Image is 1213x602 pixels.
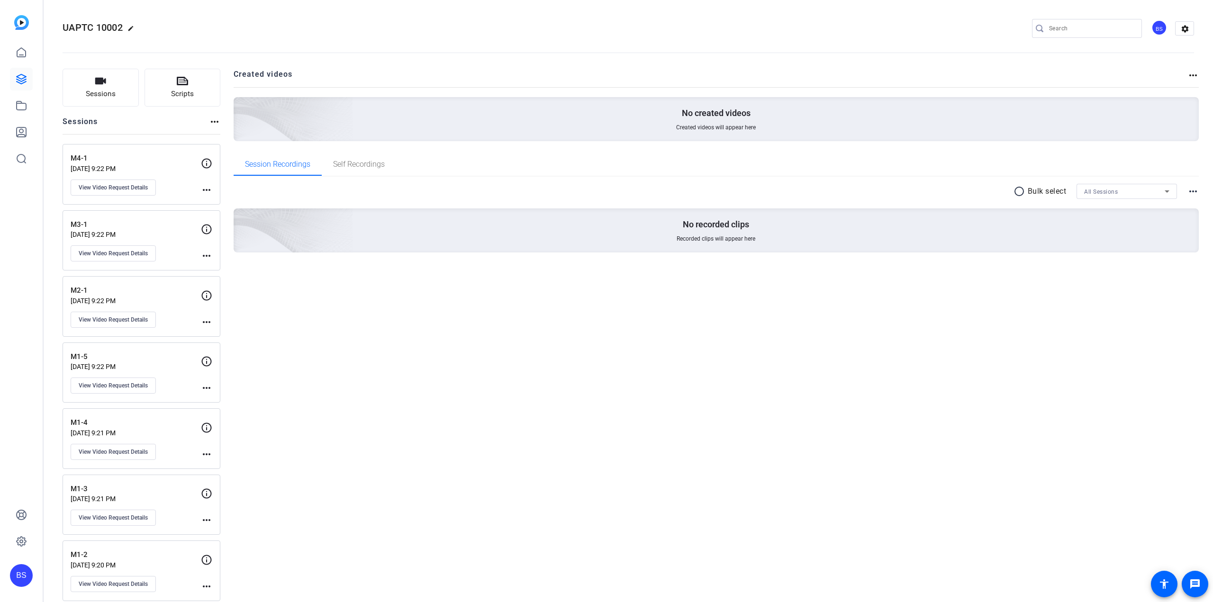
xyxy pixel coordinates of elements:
span: Created videos will appear here [676,124,756,131]
mat-icon: more_horiz [1187,186,1199,197]
p: [DATE] 9:20 PM [71,561,201,569]
button: View Video Request Details [71,510,156,526]
button: View Video Request Details [71,245,156,261]
p: M1-4 [71,417,201,428]
span: View Video Request Details [79,250,148,257]
span: Session Recordings [245,161,310,168]
mat-icon: more_horiz [1187,70,1199,81]
span: Self Recordings [333,161,385,168]
mat-icon: message [1189,578,1201,590]
p: M4-1 [71,153,201,164]
p: [DATE] 9:22 PM [71,165,201,172]
ngx-avatar: Brandon Simmons [1151,20,1168,36]
p: M3-1 [71,219,201,230]
span: Sessions [86,89,116,99]
button: View Video Request Details [71,377,156,394]
span: View Video Request Details [79,448,148,456]
mat-icon: more_horiz [201,316,212,328]
p: No created videos [682,108,751,119]
p: No recorded clips [683,219,749,230]
mat-icon: more_horiz [209,116,220,127]
mat-icon: radio_button_unchecked [1014,186,1028,197]
h2: Created videos [234,69,1188,87]
mat-icon: more_horiz [201,184,212,196]
button: View Video Request Details [71,180,156,196]
p: M2-1 [71,285,201,296]
span: Scripts [171,89,194,99]
input: Search [1049,23,1134,34]
p: M1-3 [71,484,201,494]
p: [DATE] 9:22 PM [71,297,201,305]
span: View Video Request Details [79,514,148,521]
p: [DATE] 9:21 PM [71,495,201,503]
mat-icon: more_horiz [201,250,212,261]
p: M1-2 [71,549,201,560]
p: Bulk select [1028,186,1067,197]
mat-icon: edit [127,25,139,36]
mat-icon: more_horiz [201,449,212,460]
img: blue-gradient.svg [14,15,29,30]
h2: Sessions [63,116,98,134]
span: View Video Request Details [79,382,148,389]
button: View Video Request Details [71,576,156,592]
mat-icon: more_horiz [201,581,212,592]
img: Creted videos background [127,3,353,209]
button: Sessions [63,69,139,107]
p: [DATE] 9:21 PM [71,429,201,437]
div: BS [1151,20,1167,36]
mat-icon: more_horiz [201,514,212,526]
div: BS [10,564,33,587]
button: View Video Request Details [71,312,156,328]
img: embarkstudio-empty-session.png [127,115,353,320]
p: M1-5 [71,351,201,362]
span: View Video Request Details [79,580,148,588]
mat-icon: accessibility [1159,578,1170,590]
button: View Video Request Details [71,444,156,460]
span: All Sessions [1084,189,1118,195]
p: [DATE] 9:22 PM [71,363,201,370]
mat-icon: settings [1176,22,1195,36]
span: UAPTC 10002 [63,22,123,33]
span: Recorded clips will appear here [677,235,755,243]
span: View Video Request Details [79,184,148,191]
span: View Video Request Details [79,316,148,323]
mat-icon: more_horiz [201,382,212,394]
button: Scripts [145,69,221,107]
p: [DATE] 9:22 PM [71,231,201,238]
